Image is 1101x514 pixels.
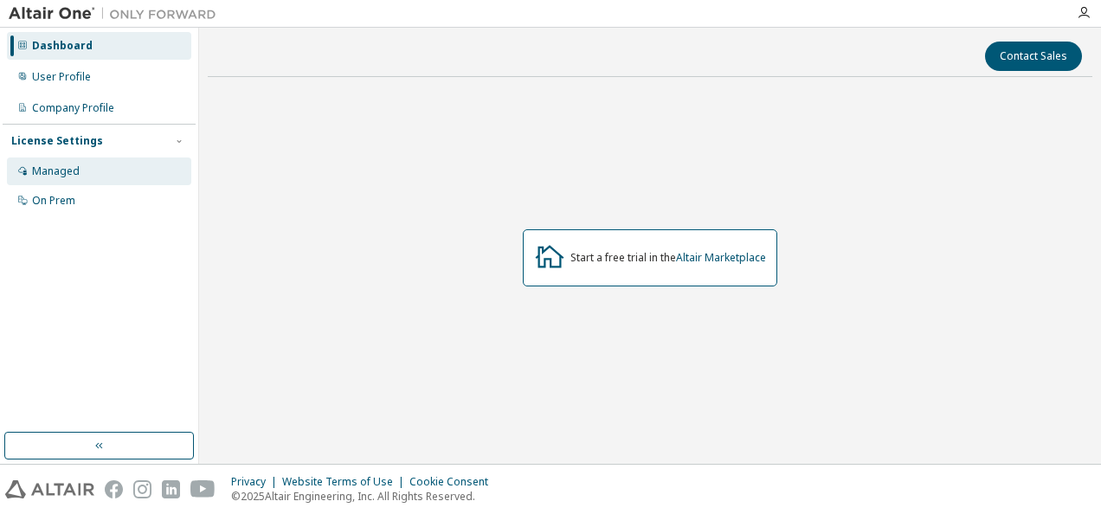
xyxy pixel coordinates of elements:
[190,480,216,498] img: youtube.svg
[231,475,282,489] div: Privacy
[676,250,766,265] a: Altair Marketplace
[162,480,180,498] img: linkedin.svg
[32,194,75,208] div: On Prem
[570,251,766,265] div: Start a free trial in the
[133,480,151,498] img: instagram.svg
[32,39,93,53] div: Dashboard
[32,164,80,178] div: Managed
[985,42,1082,71] button: Contact Sales
[231,489,499,504] p: © 2025 Altair Engineering, Inc. All Rights Reserved.
[282,475,409,489] div: Website Terms of Use
[5,480,94,498] img: altair_logo.svg
[32,70,91,84] div: User Profile
[11,134,103,148] div: License Settings
[32,101,114,115] div: Company Profile
[105,480,123,498] img: facebook.svg
[409,475,499,489] div: Cookie Consent
[9,5,225,22] img: Altair One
